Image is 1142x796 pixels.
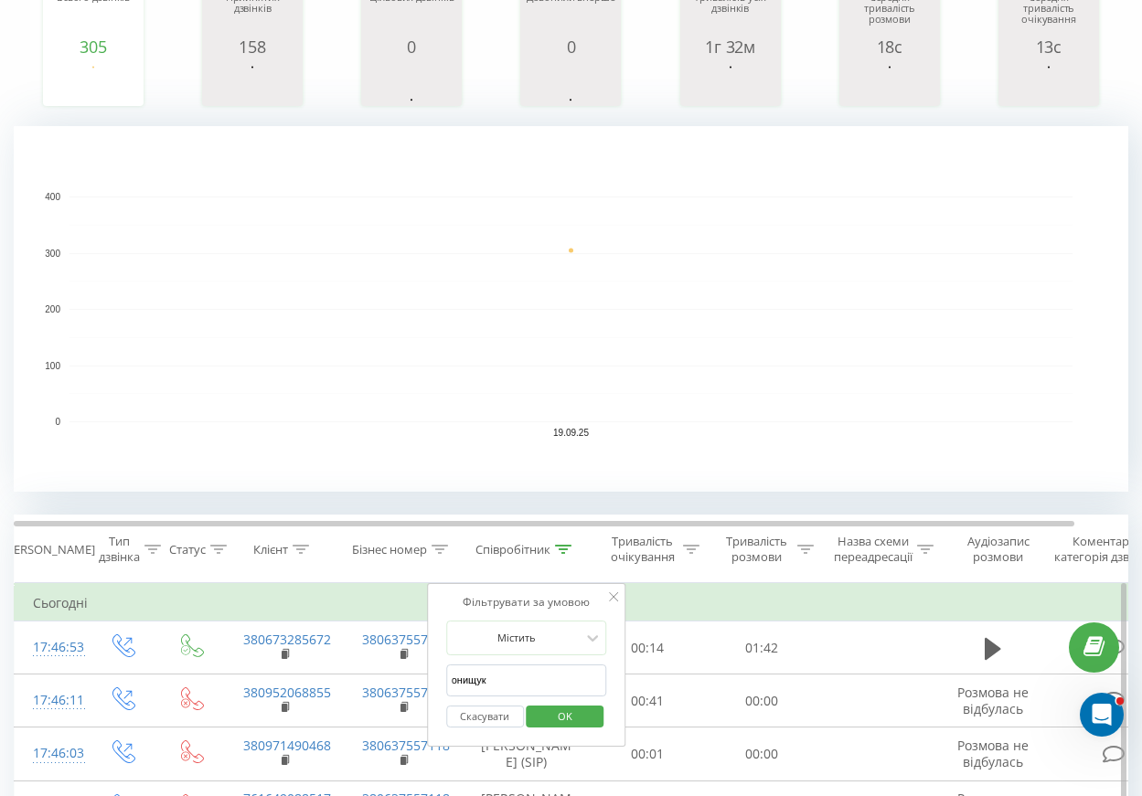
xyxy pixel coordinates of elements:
div: 0 [366,37,457,56]
div: 0 [525,37,616,56]
input: Введіть значення [446,664,607,696]
svg: A chart. [685,56,776,111]
div: 13с [1003,37,1094,56]
text: 100 [45,361,60,371]
svg: A chart. [525,56,616,111]
svg: A chart. [366,56,457,111]
div: Тип дзвінка [99,534,140,565]
svg: A chart. [14,126,1128,492]
div: Співробітник [475,542,550,557]
svg: A chart. [48,56,139,111]
td: 00:41 [591,674,705,727]
span: OK [539,702,591,730]
div: 17:46:03 [33,736,69,771]
div: Бізнес номер [352,542,427,557]
div: [PERSON_NAME] [3,542,95,557]
td: 00:00 [705,727,819,780]
div: 158 [207,37,298,56]
span: Розмова не відбулась [957,684,1029,717]
svg: A chart. [1003,56,1094,111]
div: Клієнт [253,542,288,557]
td: 01:42 [705,621,819,674]
a: 380637557118 [362,631,450,648]
td: 00:14 [591,621,705,674]
button: OK [527,706,604,728]
div: 305 [48,37,139,56]
a: 380971490468 [243,737,331,754]
div: Тривалість очікування [606,534,678,565]
div: 17:46:11 [33,683,69,718]
text: 0 [55,417,60,427]
div: Аудіозапис розмови [954,534,1042,565]
svg: A chart. [207,56,298,111]
text: 300 [45,249,60,259]
a: 380637557118 [362,684,450,701]
a: 380952068855 [243,684,331,701]
div: Тривалість розмови [720,534,793,565]
text: 200 [45,304,60,314]
div: 18с [844,37,935,56]
svg: A chart. [844,56,935,111]
a: 380673285672 [243,631,331,648]
text: 400 [45,192,60,202]
a: 380637557118 [362,737,450,754]
button: Скасувати [446,706,524,728]
div: 17:46:53 [33,630,69,665]
div: 1г 32м [685,37,776,56]
text: 19.09.25 [553,428,589,438]
td: 00:00 [705,674,819,727]
td: 00:01 [591,727,705,780]
div: Назва схеми переадресації [834,534,913,565]
div: Статус [169,542,206,557]
div: Фільтрувати за умовою [446,593,607,611]
iframe: Intercom live chat [1080,693,1124,737]
td: [PERSON_NAME] (SIP) [463,727,591,780]
span: Розмова не відбулась [957,737,1029,770]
